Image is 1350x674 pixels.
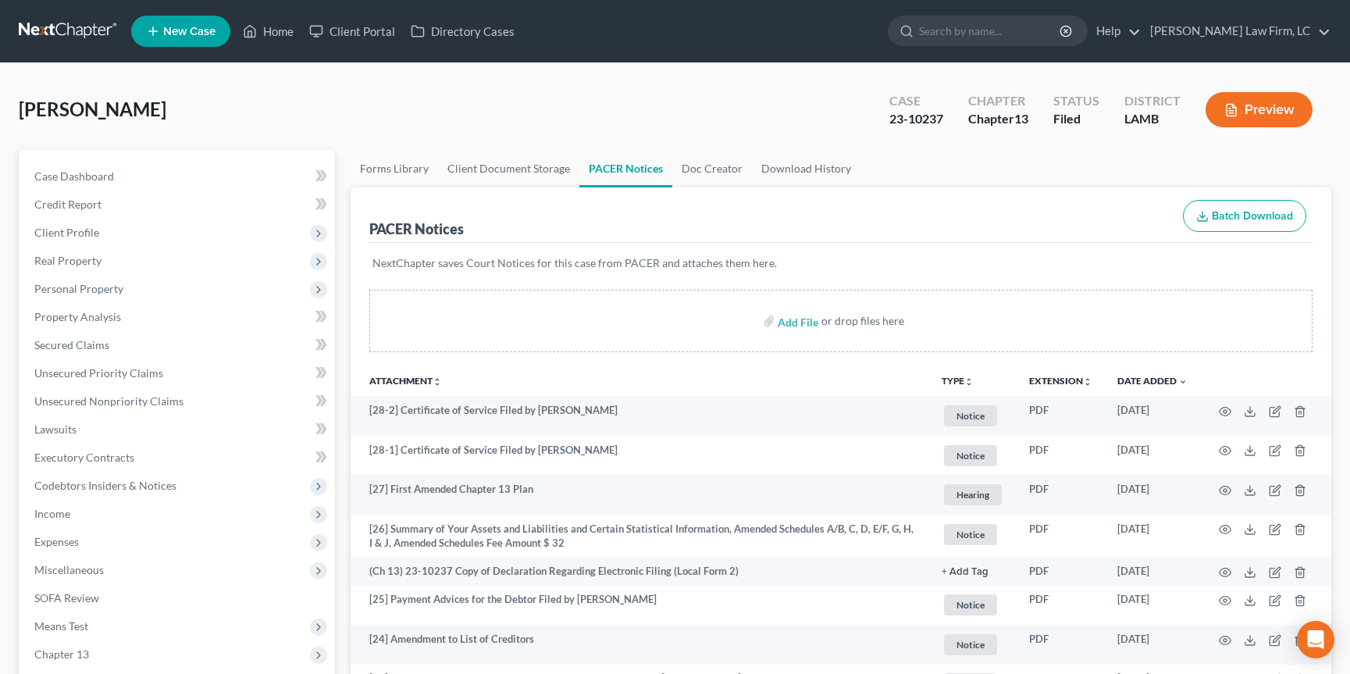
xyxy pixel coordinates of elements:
a: Notice [942,403,1004,429]
div: Status [1053,92,1099,110]
td: [DATE] [1105,436,1200,476]
td: PDF [1017,558,1105,586]
a: SOFA Review [22,584,335,612]
td: [DATE] [1105,625,1200,665]
td: PDF [1017,396,1105,436]
td: [27] First Amended Chapter 13 Plan [351,475,929,515]
div: Chapter [968,92,1028,110]
td: [DATE] [1105,396,1200,436]
a: Help [1088,17,1141,45]
span: Notice [944,445,997,466]
span: New Case [163,26,216,37]
a: Forms Library [351,150,438,187]
td: [25] Payment Advices for the Debtor Filed by [PERSON_NAME] [351,586,929,626]
td: [28-1] Certificate of Service Filed by [PERSON_NAME] [351,436,929,476]
button: Batch Download [1183,200,1306,233]
a: [PERSON_NAME] Law Firm, LC [1142,17,1330,45]
a: Property Analysis [22,303,335,331]
span: Codebtors Insiders & Notices [34,479,176,492]
input: Search by name... [919,16,1062,45]
td: [DATE] [1105,475,1200,515]
i: unfold_more [1083,377,1092,387]
a: PACER Notices [579,150,672,187]
td: [28-2] Certificate of Service Filed by [PERSON_NAME] [351,396,929,436]
a: Date Added expand_more [1117,375,1188,387]
span: SOFA Review [34,591,99,604]
td: [26] Summary of Your Assets and Liabilities and Certain Statistical Information, Amended Schedule... [351,515,929,558]
span: Real Property [34,254,102,267]
span: Executory Contracts [34,451,134,464]
td: [DATE] [1105,515,1200,558]
span: Secured Claims [34,338,109,351]
span: Means Test [34,619,88,633]
div: PACER Notices [369,219,464,238]
button: TYPEunfold_more [942,376,974,387]
span: Income [34,507,70,520]
span: Personal Property [34,282,123,295]
div: or drop files here [821,313,904,329]
td: PDF [1017,586,1105,626]
a: Client Portal [301,17,403,45]
a: Directory Cases [403,17,522,45]
a: Unsecured Priority Claims [22,359,335,387]
a: Lawsuits [22,415,335,444]
div: Open Intercom Messenger [1297,621,1334,658]
a: Secured Claims [22,331,335,359]
td: PDF [1017,436,1105,476]
a: + Add Tag [942,564,1004,579]
i: expand_more [1178,377,1188,387]
a: Executory Contracts [22,444,335,472]
td: PDF [1017,515,1105,558]
span: Client Profile [34,226,99,239]
a: Doc Creator [672,150,752,187]
td: (Ch 13) 23-10237 Copy of Declaration Regarding Electronic Filing (Local Form 2) [351,558,929,586]
a: Client Document Storage [438,150,579,187]
td: PDF [1017,475,1105,515]
span: Notice [944,594,997,615]
td: PDF [1017,625,1105,665]
span: Hearing [944,484,1002,505]
a: Credit Report [22,191,335,219]
div: District [1124,92,1181,110]
td: [DATE] [1105,558,1200,586]
span: Notice [944,524,997,545]
a: Hearing [942,482,1004,508]
a: Extensionunfold_more [1029,375,1092,387]
a: Notice [942,443,1004,469]
span: Property Analysis [34,310,121,323]
div: Case [889,92,943,110]
span: Notice [944,405,997,426]
span: Expenses [34,535,79,548]
a: Notice [942,592,1004,618]
span: Credit Report [34,198,102,211]
td: [24] Amendment to List of Creditors [351,625,929,665]
span: Chapter 13 [34,647,89,661]
td: [DATE] [1105,586,1200,626]
span: Unsecured Priority Claims [34,366,163,380]
i: unfold_more [964,377,974,387]
a: Attachmentunfold_more [369,375,442,387]
a: Case Dashboard [22,162,335,191]
p: NextChapter saves Court Notices for this case from PACER and attaches them here. [372,255,1309,271]
a: Home [235,17,301,45]
button: + Add Tag [942,567,988,577]
a: Notice [942,632,1004,658]
span: Case Dashboard [34,169,114,183]
div: 23-10237 [889,110,943,128]
a: Notice [942,522,1004,547]
div: LAMB [1124,110,1181,128]
span: Notice [944,634,997,655]
span: Batch Download [1212,209,1293,223]
span: Unsecured Nonpriority Claims [34,394,183,408]
div: Chapter [968,110,1028,128]
span: 13 [1014,111,1028,126]
span: Lawsuits [34,423,77,436]
a: Unsecured Nonpriority Claims [22,387,335,415]
span: [PERSON_NAME] [19,98,166,120]
i: unfold_more [433,377,442,387]
span: Miscellaneous [34,563,104,576]
div: Filed [1053,110,1099,128]
a: Download History [752,150,860,187]
button: Preview [1206,92,1313,127]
